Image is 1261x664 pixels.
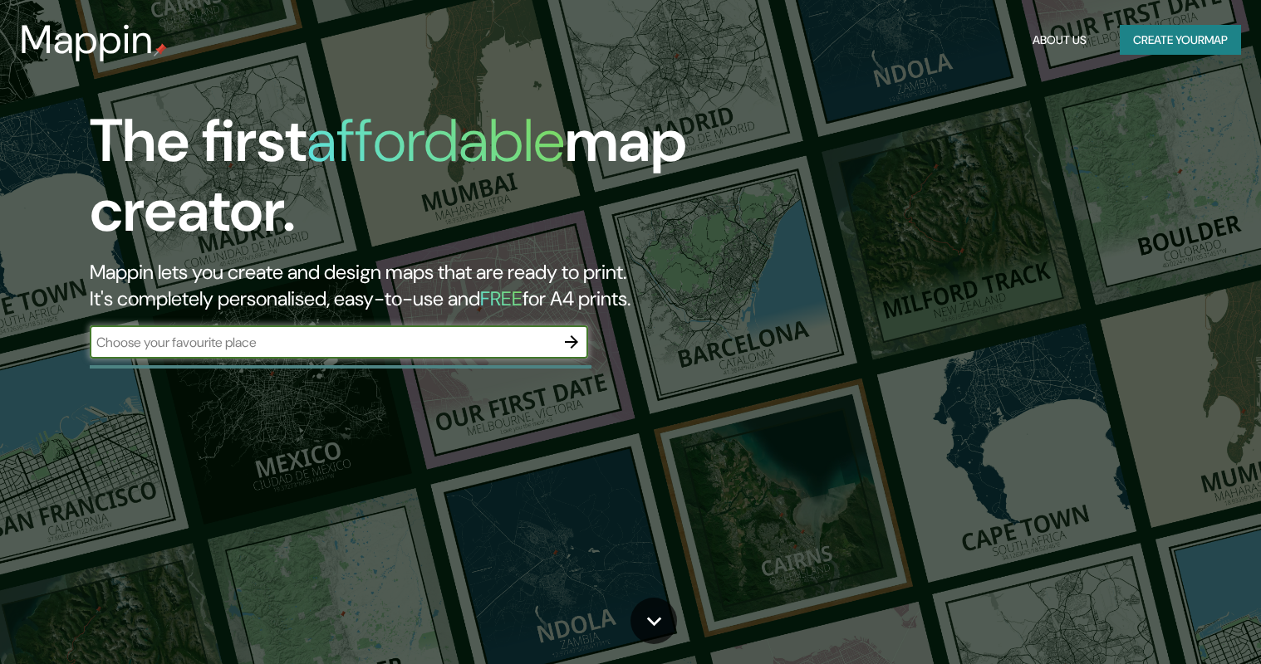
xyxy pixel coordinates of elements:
button: About Us [1026,25,1093,56]
h5: FREE [480,286,523,311]
h2: Mappin lets you create and design maps that are ready to print. It's completely personalised, eas... [90,259,720,312]
h1: affordable [307,102,565,179]
button: Create yourmap [1120,25,1241,56]
h1: The first map creator. [90,106,720,259]
img: mappin-pin [154,43,167,56]
h3: Mappin [20,17,154,63]
input: Choose your favourite place [90,333,555,352]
